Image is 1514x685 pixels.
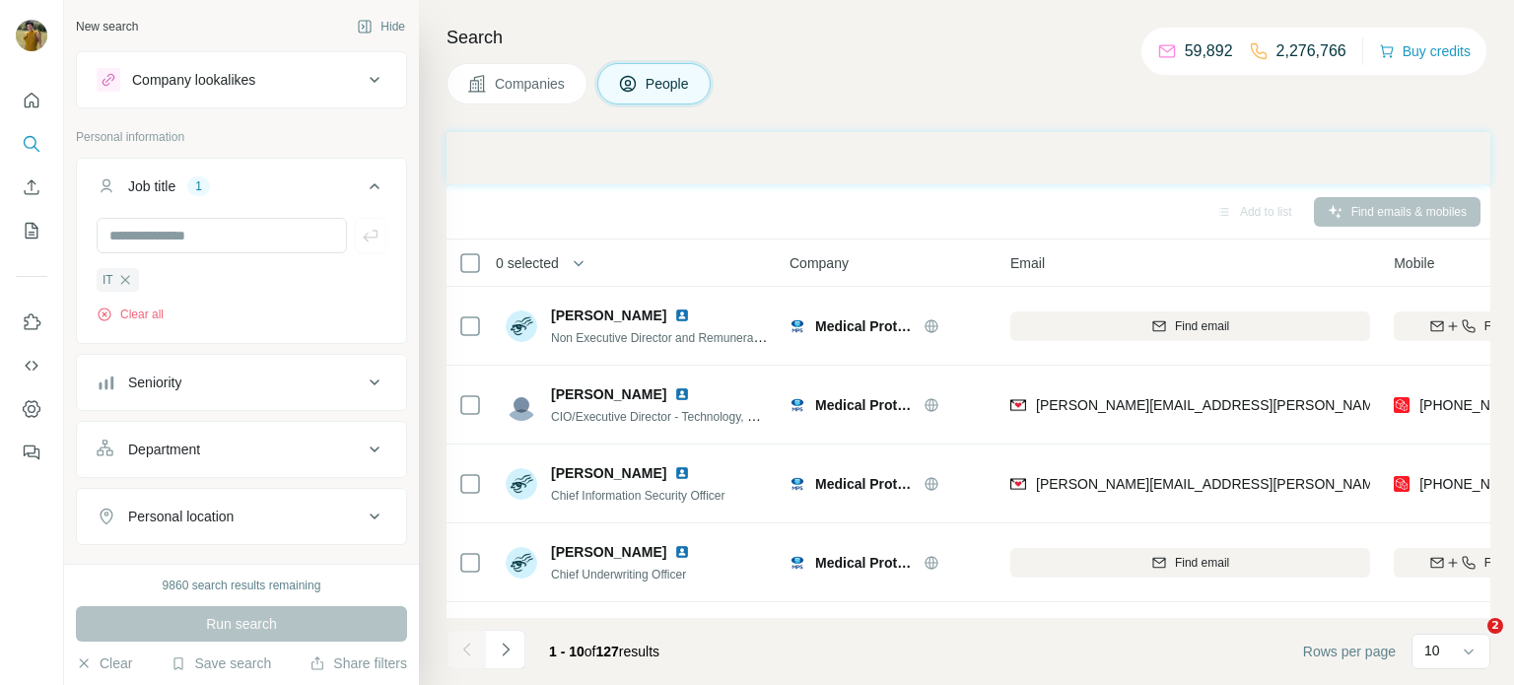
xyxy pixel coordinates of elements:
[495,74,567,94] span: Companies
[506,468,537,500] img: Avatar
[128,440,200,459] div: Department
[1424,641,1440,660] p: 10
[1036,476,1497,492] span: [PERSON_NAME][EMAIL_ADDRESS][PERSON_NAME][DOMAIN_NAME]
[815,553,914,573] span: Medical Protection
[76,18,138,35] div: New search
[310,653,407,673] button: Share filters
[1394,474,1410,494] img: provider prospeo logo
[16,435,47,470] button: Feedback
[551,384,666,404] span: [PERSON_NAME]
[16,213,47,248] button: My lists
[16,170,47,205] button: Enrich CSV
[506,310,537,342] img: Avatar
[1379,37,1471,65] button: Buy credits
[163,577,321,594] div: 9860 search results remaining
[815,474,914,494] span: Medical Protection
[76,653,132,673] button: Clear
[496,253,559,273] span: 0 selected
[1010,311,1370,341] button: Find email
[1394,253,1434,273] span: Mobile
[551,306,666,325] span: [PERSON_NAME]
[1175,317,1229,335] span: Find email
[790,318,805,334] img: Logo of Medical Protection
[551,542,666,562] span: [PERSON_NAME]
[815,395,914,415] span: Medical Protection
[1487,618,1503,634] span: 2
[16,83,47,118] button: Quick start
[551,489,725,503] span: Chief Information Security Officer
[1175,554,1229,572] span: Find email
[1394,395,1410,415] img: provider prospeo logo
[128,507,234,526] div: Personal location
[132,70,255,90] div: Company lookalikes
[16,305,47,340] button: Use Surfe on LinkedIn
[128,176,175,196] div: Job title
[76,128,407,146] p: Personal information
[171,653,271,673] button: Save search
[815,316,914,336] span: Medical Protection
[1447,618,1494,665] iframe: Intercom live chat
[16,20,47,51] img: Avatar
[551,408,819,424] span: CIO/Executive Director - Technology, Digital & Data
[1010,395,1026,415] img: provider findymail logo
[16,126,47,162] button: Search
[674,308,690,323] img: LinkedIn logo
[16,391,47,427] button: Dashboard
[790,555,805,571] img: Logo of Medical Protection
[551,568,686,582] span: Chief Underwriting Officer
[128,373,181,392] div: Seniority
[674,544,690,560] img: LinkedIn logo
[16,348,47,383] button: Use Surfe API
[1185,39,1233,63] p: 59,892
[790,476,805,492] img: Logo of Medical Protection
[506,547,537,579] img: Avatar
[77,493,406,540] button: Personal location
[1303,642,1396,661] span: Rows per page
[77,163,406,218] button: Job title1
[447,24,1490,51] h4: Search
[551,329,864,345] span: Non Executive Director and Remuneration Committee Chair
[596,644,619,659] span: 127
[1036,397,1497,413] span: [PERSON_NAME][EMAIL_ADDRESS][PERSON_NAME][DOMAIN_NAME]
[506,389,537,421] img: Avatar
[646,74,691,94] span: People
[1010,548,1370,578] button: Find email
[1010,253,1045,273] span: Email
[790,397,805,413] img: Logo of Medical Protection
[549,644,585,659] span: 1 - 10
[585,644,596,659] span: of
[187,177,210,195] div: 1
[77,426,406,473] button: Department
[549,644,659,659] span: results
[674,386,690,402] img: LinkedIn logo
[551,463,666,483] span: [PERSON_NAME]
[790,253,849,273] span: Company
[447,132,1490,184] iframe: Banner
[103,271,113,289] span: IT
[77,359,406,406] button: Seniority
[97,306,164,323] button: Clear all
[77,56,406,103] button: Company lookalikes
[343,12,419,41] button: Hide
[674,465,690,481] img: LinkedIn logo
[1276,39,1346,63] p: 2,276,766
[486,630,525,669] button: Navigate to next page
[1010,474,1026,494] img: provider findymail logo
